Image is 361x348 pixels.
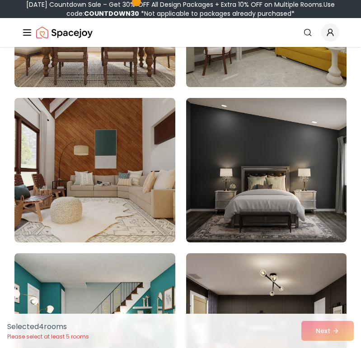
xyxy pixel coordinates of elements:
b: COUNTDOWN30 [84,9,139,18]
p: Please select at least 5 rooms [7,333,89,340]
nav: Global [22,18,339,47]
p: Selected 4 room s [7,321,89,332]
span: *Not applicable to packages already purchased* [139,9,295,18]
a: Spacejoy [36,23,93,42]
img: Room room-68 [186,98,347,242]
img: Room room-67 [14,98,175,242]
img: Spacejoy Logo [36,23,93,42]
